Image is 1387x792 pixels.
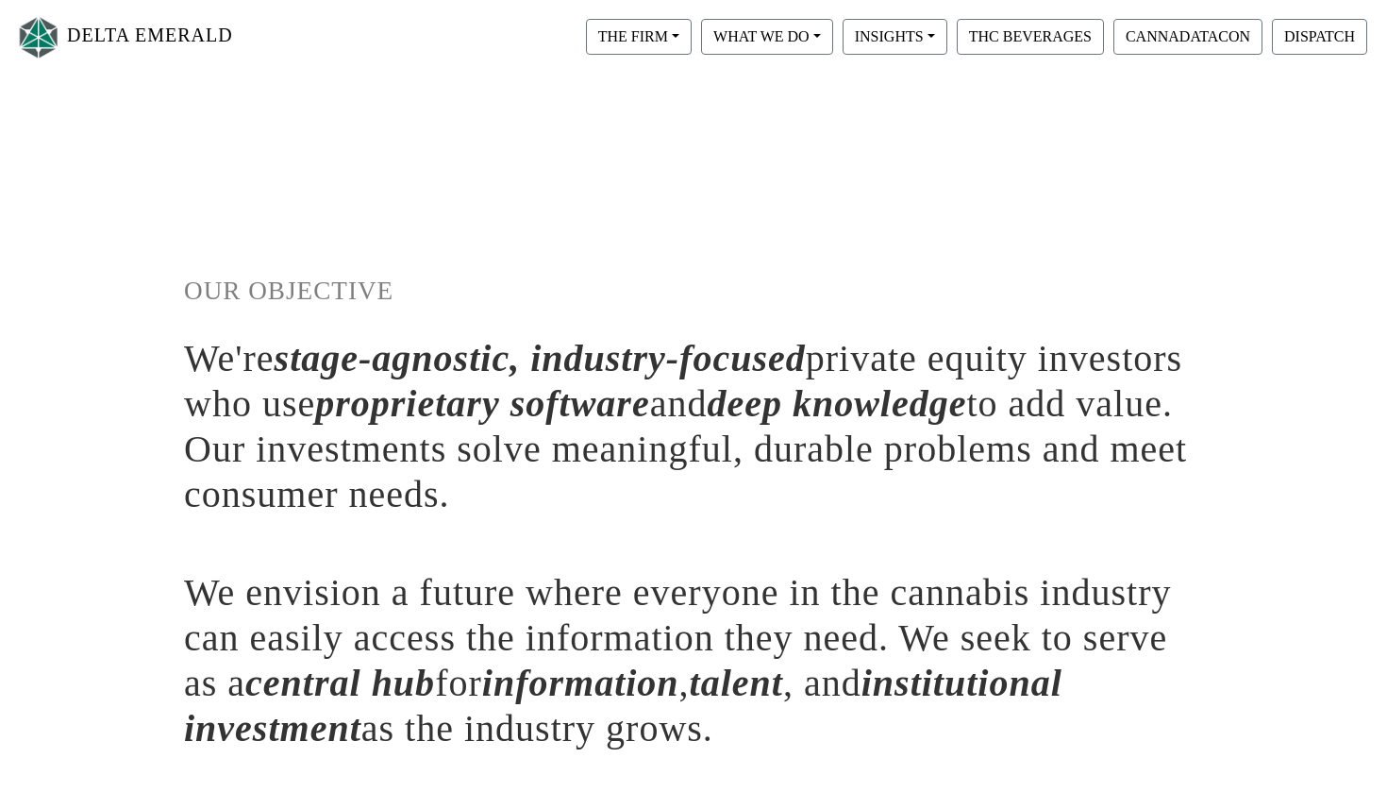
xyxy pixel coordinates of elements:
[184,336,1203,517] h1: We're private equity investors who use and to add value. Our investments solve meaningful, durabl...
[275,337,806,379] span: stage-agnostic, industry-focused
[1267,27,1372,43] a: DISPATCH
[15,12,62,62] img: Logo
[586,19,692,55] button: THE FIRM
[184,276,1203,307] h1: OUR OBJECTIVE
[952,27,1109,43] a: THC BEVERAGES
[957,19,1104,55] button: THC BEVERAGES
[15,8,233,67] a: DELTA EMERALD
[690,662,783,704] span: talent
[184,570,1203,751] h1: We envision a future where everyone in the cannabis industry can easily access the information th...
[1272,19,1367,55] button: DISPATCH
[245,662,435,704] span: central hub
[707,382,966,425] span: deep knowledge
[315,382,649,425] span: proprietary software
[843,19,947,55] button: INSIGHTS
[1113,19,1262,55] button: CANNADATACON
[701,19,833,55] button: WHAT WE DO
[482,662,679,704] span: information
[1109,27,1267,43] a: CANNADATACON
